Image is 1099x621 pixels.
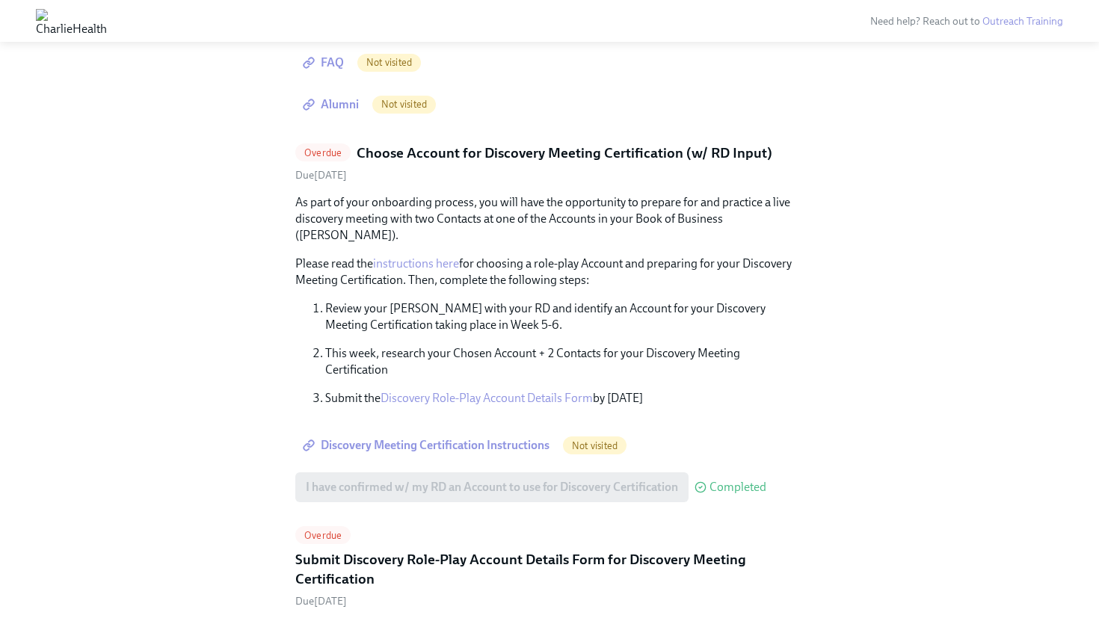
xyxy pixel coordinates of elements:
[295,194,804,244] p: As part of your onboarding process, you will have the opportunity to prepare for and practice a l...
[295,256,804,288] p: Please read the for choosing a role-play Account and preparing for your Discovery Meeting Certifi...
[325,390,804,407] p: Submit the by [DATE]
[295,90,369,120] a: Alumni
[295,530,351,541] span: Overdue
[709,481,766,493] span: Completed
[357,143,772,163] h5: Choose Account for Discovery Meeting Certification (w/ RD Input)
[381,391,593,405] a: Discovery Role-Play Account Details Form
[295,595,347,608] span: Friday, August 15th 2025, 10:00 am
[295,143,804,183] a: OverdueChoose Account for Discovery Meeting Certification (w/ RD Input)Due[DATE]
[563,440,627,451] span: Not visited
[295,430,560,460] a: Discovery Meeting Certification Instructions
[295,48,354,78] a: FAQ
[306,97,359,112] span: Alumni
[306,438,549,453] span: Discovery Meeting Certification Instructions
[295,169,347,182] span: Thursday, August 14th 2025, 10:00 am
[295,526,804,608] a: OverdueSubmit Discovery Role-Play Account Details Form for Discovery Meeting CertificationDue[DATE]
[325,300,804,333] p: Review your [PERSON_NAME] with your RD and identify an Account for your Discovery Meeting Certifi...
[295,550,804,588] h5: Submit Discovery Role-Play Account Details Form for Discovery Meeting Certification
[982,15,1063,28] a: Outreach Training
[373,256,459,271] a: instructions here
[372,99,436,110] span: Not visited
[295,147,351,158] span: Overdue
[870,15,1063,28] span: Need help? Reach out to
[36,9,107,33] img: CharlieHealth
[325,345,804,378] p: This week, research your Chosen Account + 2 Contacts for your Discovery Meeting Certification
[357,57,421,68] span: Not visited
[306,55,344,70] span: FAQ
